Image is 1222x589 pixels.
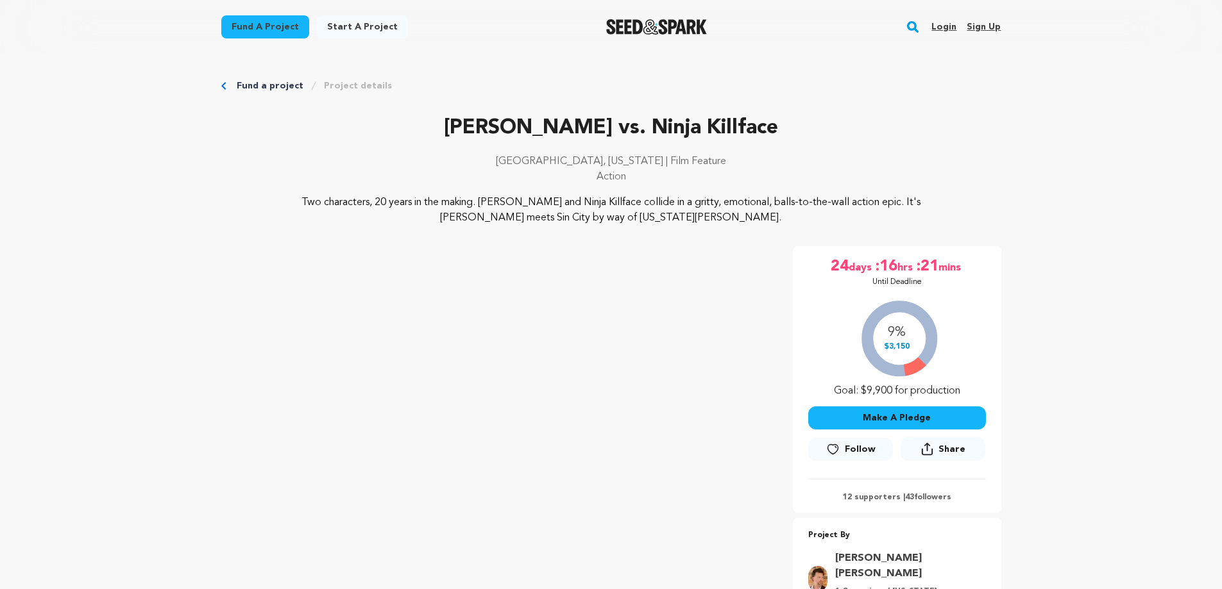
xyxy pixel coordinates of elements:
span: Share [938,443,965,456]
img: Seed&Spark Logo Dark Mode [606,19,707,35]
span: mins [938,256,963,277]
p: Two characters, 20 years in the making. [PERSON_NAME] and Ninja Killface collide in a gritty, emo... [299,195,923,226]
span: Share [901,437,985,466]
p: Action [221,169,1001,185]
p: Project By [808,528,986,543]
span: 43 [905,494,914,501]
a: Follow [808,438,893,461]
span: :21 [915,256,938,277]
a: Fund a project [221,15,309,38]
a: Fund a project [237,79,303,92]
a: Start a project [317,15,408,38]
a: Seed&Spark Homepage [606,19,707,35]
span: days [849,256,874,277]
span: hrs [897,256,915,277]
a: Sign up [967,17,1001,37]
a: Goto Daryl Della profile [835,551,978,581]
a: Project details [324,79,392,92]
span: 24 [831,256,849,277]
p: 12 supporters | followers [808,492,986,502]
button: Share [901,437,985,461]
span: Follow [845,443,876,456]
span: :16 [874,256,897,277]
p: Until Deadline [872,277,922,287]
button: Make A Pledge [808,406,986,429]
div: Breadcrumb [221,79,1001,92]
p: [PERSON_NAME] vs. Ninja Killface [221,113,1001,144]
p: [GEOGRAPHIC_DATA], [US_STATE] | Film Feature [221,154,1001,169]
a: Login [931,17,956,37]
